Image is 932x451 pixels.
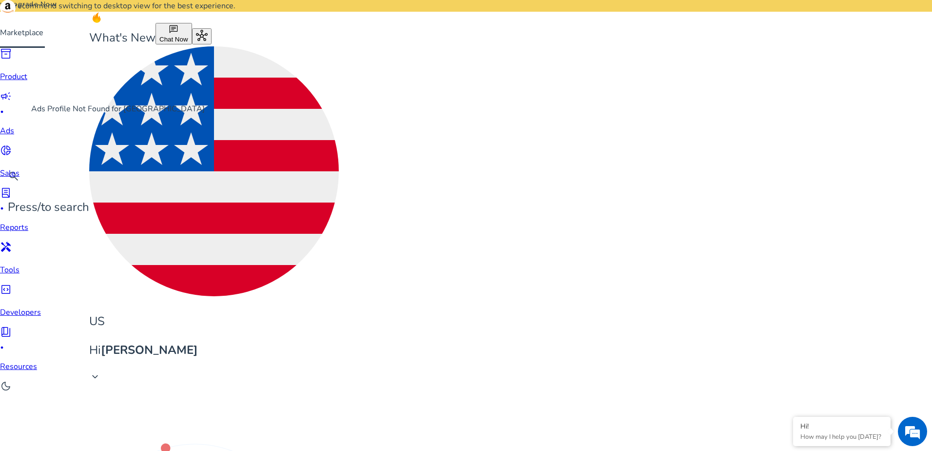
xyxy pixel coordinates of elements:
span: hub [196,30,208,41]
span: keyboard_arrow_down [89,371,101,383]
p: Press to search [8,199,89,216]
p: Hi [89,342,339,359]
button: hub [192,28,212,44]
div: Hi! [800,422,883,431]
p: How may I help you today? [800,432,883,441]
span: Chat Now [159,36,188,43]
span: What's New [89,30,155,45]
b: [PERSON_NAME] [101,342,198,358]
p: US [89,313,339,330]
img: us.svg [89,46,339,296]
span: chat [169,24,178,34]
span: Ads Profile Not Found for [GEOGRAPHIC_DATA] [31,103,205,114]
button: chatChat Now [155,23,192,44]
